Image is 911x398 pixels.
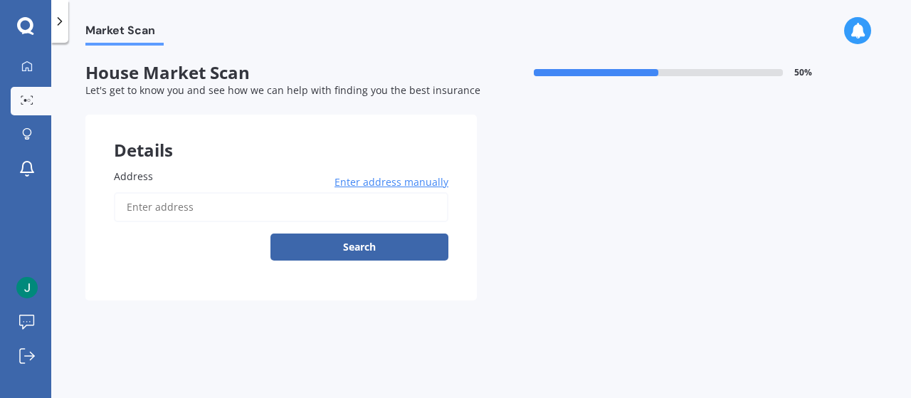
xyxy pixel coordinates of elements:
span: Market Scan [85,23,164,43]
span: Let's get to know you and see how we can help with finding you the best insurance [85,83,480,97]
div: Details [85,115,477,157]
span: Address [114,169,153,183]
button: Search [270,234,448,261]
span: Enter address manually [335,175,448,189]
span: 50 % [794,68,812,78]
img: ACg8ocJruXaUyPu1rWQUEyBmkuNDjP5VNTO7VvjRx5MD2uxv7V3ppA=s96-c [16,277,38,298]
span: House Market Scan [85,63,477,83]
input: Enter address [114,192,448,222]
